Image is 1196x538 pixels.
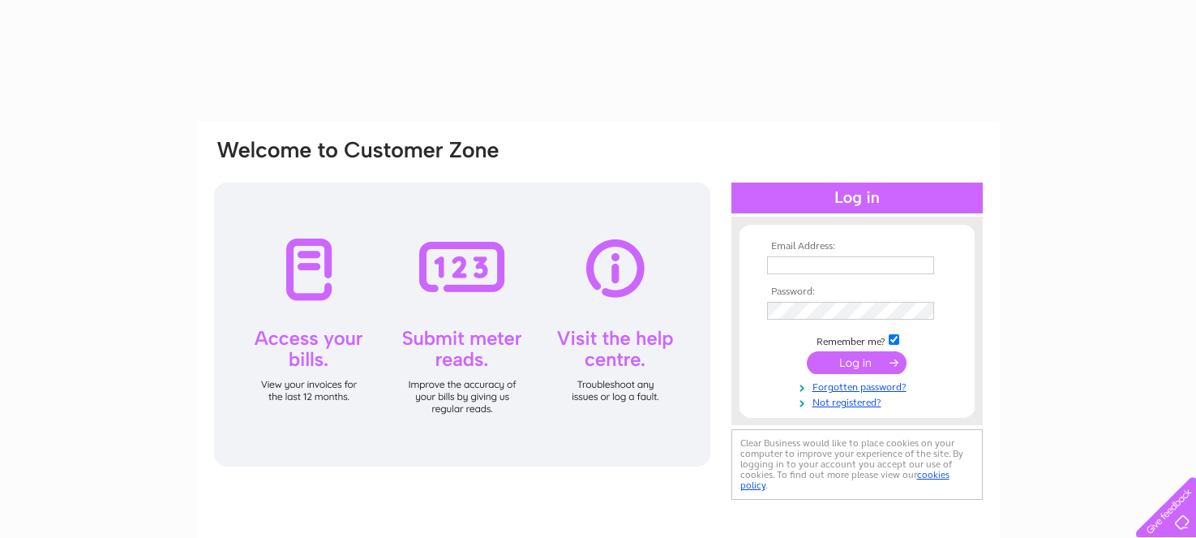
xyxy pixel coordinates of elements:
[767,378,951,394] a: Forgotten password?
[763,286,951,298] th: Password:
[731,429,983,500] div: Clear Business would like to place cookies on your computer to improve your experience of the sit...
[763,332,951,348] td: Remember me?
[763,241,951,252] th: Email Address:
[767,394,951,409] a: Not registered?
[807,351,907,374] input: Submit
[740,469,950,491] a: cookies policy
